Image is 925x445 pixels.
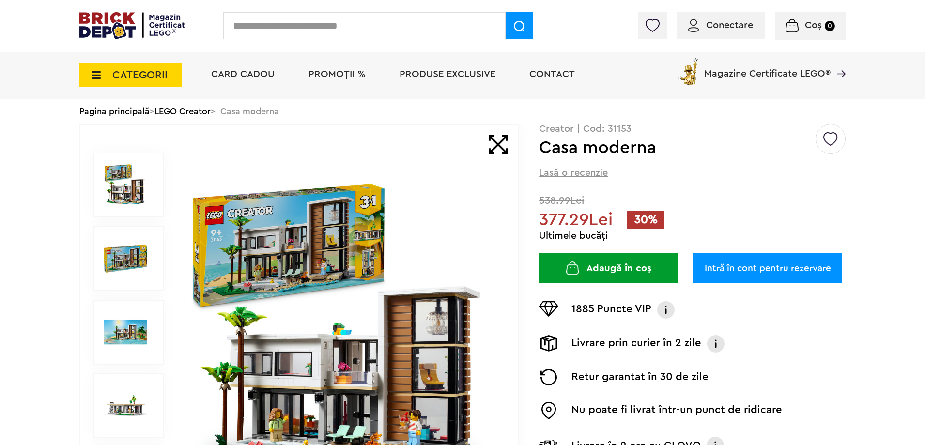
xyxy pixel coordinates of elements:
p: 1885 Puncte VIP [571,301,651,319]
img: Casa moderna [104,163,147,207]
div: Ultimele bucăți [539,231,846,241]
small: 0 [825,21,835,31]
a: Pagina principală [79,107,150,116]
img: Returnare [539,369,558,385]
img: Easybox [539,402,558,419]
span: Magazine Certificate LEGO® [704,56,831,78]
span: 377.29Lei [539,211,613,229]
img: Livrare [539,335,558,352]
p: Livrare prin curier în 2 zile [571,335,701,353]
span: Coș [805,20,822,30]
a: Card Cadou [211,69,275,79]
img: Info VIP [656,301,676,319]
h1: Casa moderna [539,139,814,156]
p: Retur garantat în 30 de zile [571,369,709,385]
a: PROMOȚII % [308,69,366,79]
img: Info livrare prin curier [706,335,725,353]
p: Creator | Cod: 31153 [539,124,846,134]
span: 538.99Lei [539,196,846,206]
a: LEGO Creator [154,107,211,116]
a: Intră în cont pentru rezervare [693,253,842,283]
button: Adaugă în coș [539,253,678,283]
img: Seturi Lego Casa moderna [104,384,147,428]
img: Casa moderna [104,237,147,280]
a: Produse exclusive [400,69,495,79]
a: Magazine Certificate LEGO® [831,56,846,66]
span: CATEGORII [112,70,168,80]
img: Casa moderna LEGO 31153 [104,310,147,354]
span: Conectare [706,20,753,30]
a: Conectare [688,20,753,30]
div: > > Casa moderna [79,99,846,124]
img: Puncte VIP [539,301,558,317]
p: Nu poate fi livrat într-un punct de ridicare [571,402,782,419]
span: 30% [627,211,664,229]
span: Lasă o recenzie [539,166,608,180]
a: Contact [529,69,575,79]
